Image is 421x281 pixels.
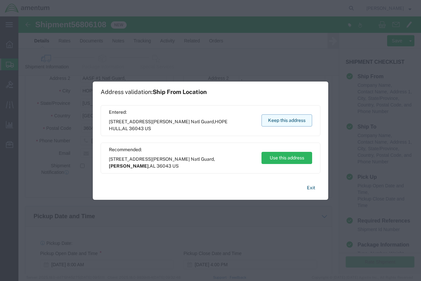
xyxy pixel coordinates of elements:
[150,163,156,169] span: AL
[129,126,144,131] span: 36043
[172,163,179,169] span: US
[302,182,320,194] button: Exit
[109,118,255,132] span: [STREET_ADDRESS][PERSON_NAME] Natl Guard, ,
[101,88,207,96] h1: Address validation:
[109,163,149,169] span: [PERSON_NAME]
[109,156,255,170] span: [STREET_ADDRESS][PERSON_NAME] Natl Guard, ,
[261,114,312,127] button: Keep this address
[261,152,312,164] button: Use this address
[145,126,151,131] span: US
[153,88,207,95] span: Ship From Location
[109,119,228,131] span: HOPE HULL
[109,109,255,116] span: Entered:
[122,126,128,131] span: AL
[109,146,255,153] span: Recommended:
[157,163,171,169] span: 36043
